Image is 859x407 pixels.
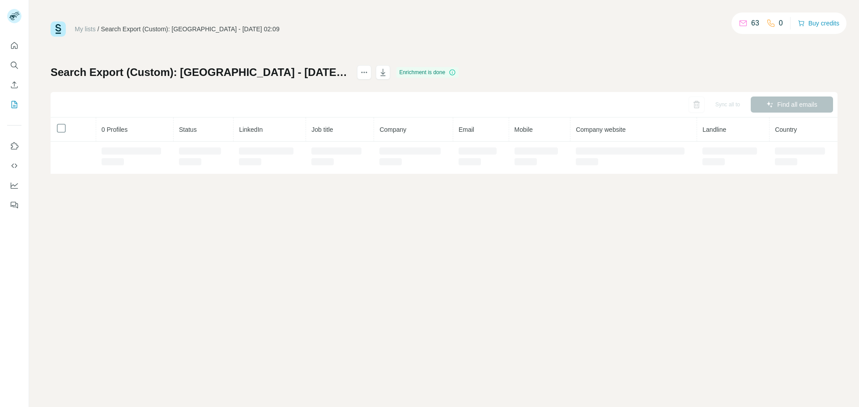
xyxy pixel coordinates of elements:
[702,126,726,133] span: Landline
[311,126,333,133] span: Job title
[102,126,128,133] span: 0 Profiles
[396,67,459,78] div: Enrichment is done
[751,18,759,29] p: 63
[798,17,839,29] button: Buy credits
[7,38,21,54] button: Quick start
[98,25,99,34] li: /
[7,97,21,113] button: My lists
[515,126,533,133] span: Mobile
[576,126,625,133] span: Company website
[7,177,21,193] button: Dashboard
[7,197,21,213] button: Feedback
[775,126,797,133] span: Country
[459,126,474,133] span: Email
[239,126,263,133] span: LinkedIn
[379,126,406,133] span: Company
[779,18,783,29] p: 0
[75,25,96,33] a: My lists
[7,158,21,174] button: Use Surfe API
[179,126,197,133] span: Status
[51,21,66,37] img: Surfe Logo
[7,77,21,93] button: Enrich CSV
[7,138,21,154] button: Use Surfe on LinkedIn
[357,65,371,80] button: actions
[101,25,280,34] div: Search Export (Custom): [GEOGRAPHIC_DATA] - [DATE] 02:09
[51,65,349,80] h1: Search Export (Custom): [GEOGRAPHIC_DATA] - [DATE] 02:09
[7,57,21,73] button: Search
